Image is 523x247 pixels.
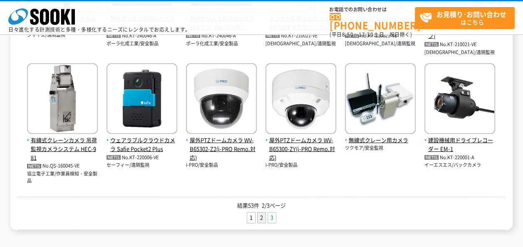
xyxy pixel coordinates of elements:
[359,31,374,38] span: 17:30
[186,127,257,162] a: 屋外PTZドームカメラ WV-B65302-Z2(i-PRO Remo.対応)
[107,63,177,136] img: Safie Pocket2 Plus
[265,40,336,47] p: [DEMOGRAPHIC_DATA]/遠隔監視
[27,63,98,136] img: HEC-981
[424,136,495,153] span: 建設機械用ドライブレコーダー EM-1
[330,13,415,30] a: [PHONE_NUMBER]
[27,136,98,162] span: 有線式クレーンカメラ 吊荷監視カメラシステム HEC-981
[27,170,98,184] p: 協立電子工業/作業員検知・安全製品
[424,49,495,56] p: [DEMOGRAPHIC_DATA]/遠隔監視
[265,136,336,162] span: 屋外PTZドームカメラ WV-B65300-ZY(i-PRO Remo.対応)
[8,27,191,32] p: 日々進化する計測技術と多種・多様化するニーズにレンタルでお応えします。
[186,136,257,162] span: 屋外PTZドームカメラ WV-B65302-Z2(i-PRO Remo.対応)
[107,136,177,153] span: ウェアラブルクラウドカメラ Safie Pocket2 Plus
[186,162,257,169] p: i-PRO/安全製品
[18,201,505,210] p: 結果53件 2/3ページ
[107,127,177,153] a: ウェアラブルクラウドカメラ Safie Pocket2 Plus
[107,40,177,47] p: ポーラ化成工業/安全製品
[27,162,98,170] p: No.QS-160045-VE
[257,212,266,223] li: 2
[345,127,416,145] a: 無線式クレーン用カメラ
[424,153,495,162] p: No.KT-220001-A
[345,136,416,145] span: 無線式クレーン用カメラ
[265,127,336,162] a: 屋外PTZドームカメラ WV-B65300-ZY(i-PRO Remo.対応)
[186,63,257,136] img: WV-B65302-Z2(i-PRO Remo.対応)
[330,31,412,38] span: (平日 ～ 土日、祝日除く)
[436,9,506,19] strong: お見積り･お問い合わせ
[424,162,495,169] p: イーエスエス/バックカメラ
[268,212,276,223] a: 3
[107,153,177,162] p: No.KT-220006-VE
[424,63,495,136] img: EM-1
[247,212,255,223] a: 1
[27,127,98,162] a: 有線式クレーンカメラ 吊荷監視カメラシステム HEC-981
[345,145,416,152] p: ツクモア/安全監視
[419,7,514,28] span: はこちら
[415,7,515,29] a: お見積り･お問い合わせはこちら
[342,31,354,38] span: 8:50
[107,162,177,169] p: セーフィー/遠隔監視
[265,162,336,169] p: i-PRO/安全製品
[424,40,495,49] p: No.KT-210021-VE
[345,40,416,47] p: [DEMOGRAPHIC_DATA]/遠隔監視
[424,127,495,153] a: 建設機械用ドライブレコーダー EM-1
[330,7,415,12] span: お電話でのお問い合わせは
[265,63,336,136] img: WV-B65300-ZY(i-PRO Remo.対応)
[186,40,257,47] p: ポーラ化成工業/安全製品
